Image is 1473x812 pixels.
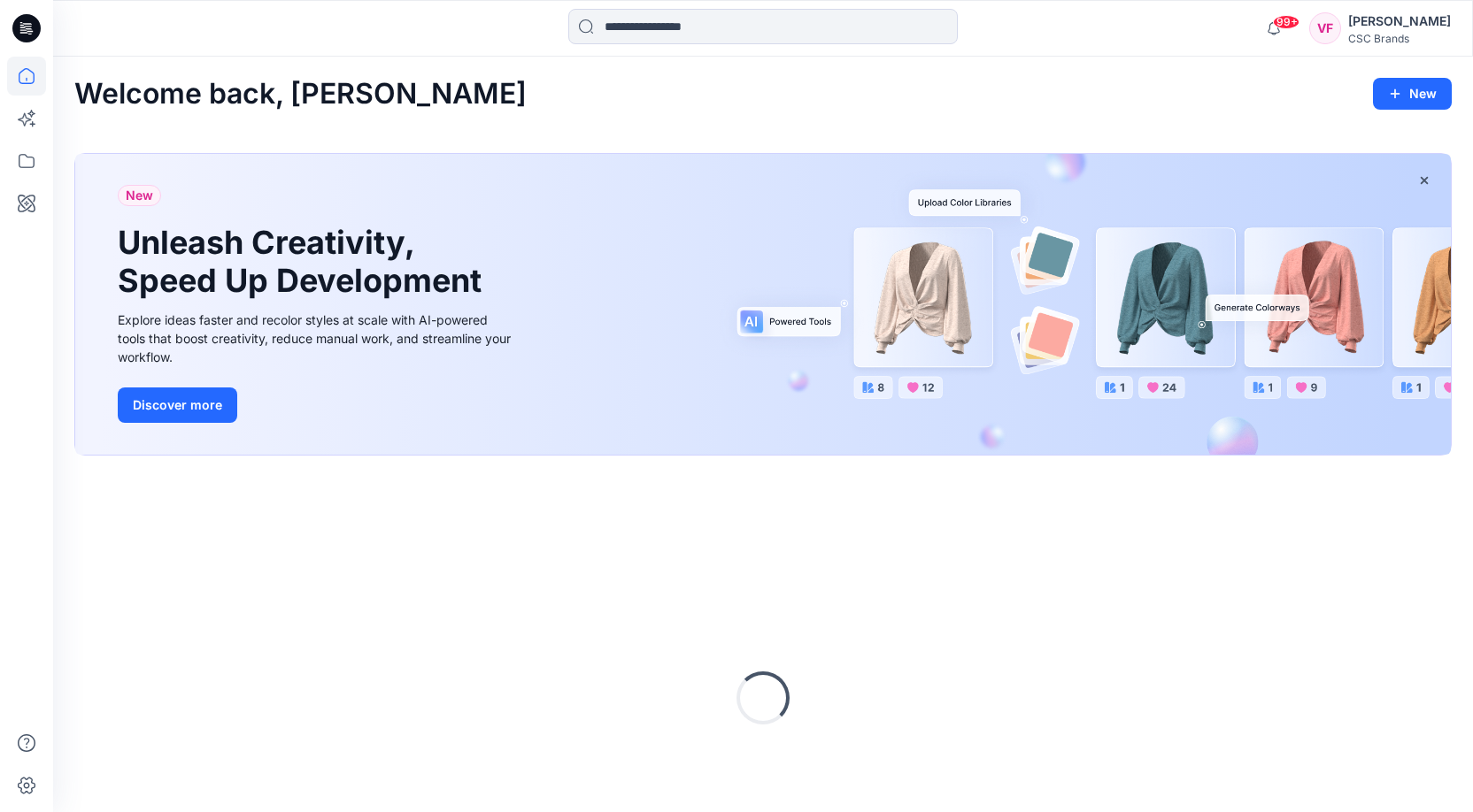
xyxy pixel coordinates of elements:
[1348,32,1451,45] div: CSC Brands
[126,185,153,206] span: New
[118,387,516,423] a: Discover more
[1348,11,1451,32] div: [PERSON_NAME]
[118,224,490,300] h1: Unleash Creativity, Speed Up Development
[1309,12,1341,44] div: VF
[1373,78,1452,110] button: New
[74,78,527,111] h2: Welcome back, [PERSON_NAME]
[1273,15,1299,29] span: 99+
[118,387,237,423] button: Discover more
[118,310,516,366] div: Explore ideas faster and recolor styles at scale with AI-powered tools that boost creativity, red...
